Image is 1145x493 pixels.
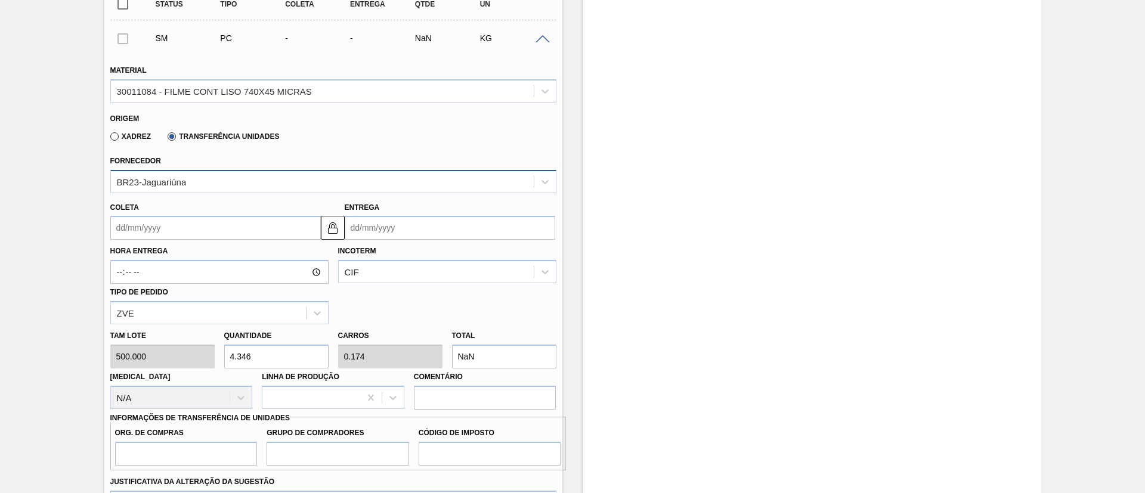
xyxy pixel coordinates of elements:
div: ZVE [117,308,134,318]
label: Tipo de pedido [110,288,168,296]
label: Grupo de Compradores [267,424,409,442]
label: Xadrez [110,132,151,141]
label: Total [452,331,475,340]
button: locked [321,216,345,240]
div: - [282,33,354,43]
label: Org. de Compras [115,424,258,442]
label: Quantidade [224,331,272,340]
label: Carros [338,331,369,340]
label: Entrega [345,203,380,212]
input: dd/mm/yyyy [345,216,555,240]
div: KG [477,33,549,43]
label: Tam lote [110,327,215,345]
label: Comentário [414,368,556,386]
label: Origem [110,114,140,123]
div: NaN [412,33,484,43]
label: Material [110,66,147,75]
label: Justificativa da Alteração da Sugestão [110,478,275,486]
div: - [347,33,419,43]
div: Sugestão Manual [153,33,225,43]
div: Pedido de Compra [217,33,289,43]
label: [MEDICAL_DATA] [110,373,171,381]
div: CIF [345,267,359,277]
label: Incoterm [338,247,376,255]
label: Informações de Transferência de Unidades [110,414,290,422]
div: BR23-Jaguariúna [117,176,187,187]
label: Transferência Unidades [168,132,279,141]
label: Código de Imposto [419,424,561,442]
input: dd/mm/yyyy [110,216,321,240]
div: 30011084 - FILME CONT LISO 740X45 MICRAS [117,86,312,96]
label: Fornecedor [110,157,161,165]
label: Coleta [110,203,139,212]
label: Hora Entrega [110,243,329,260]
img: locked [326,221,340,235]
label: Linha de Produção [262,373,339,381]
